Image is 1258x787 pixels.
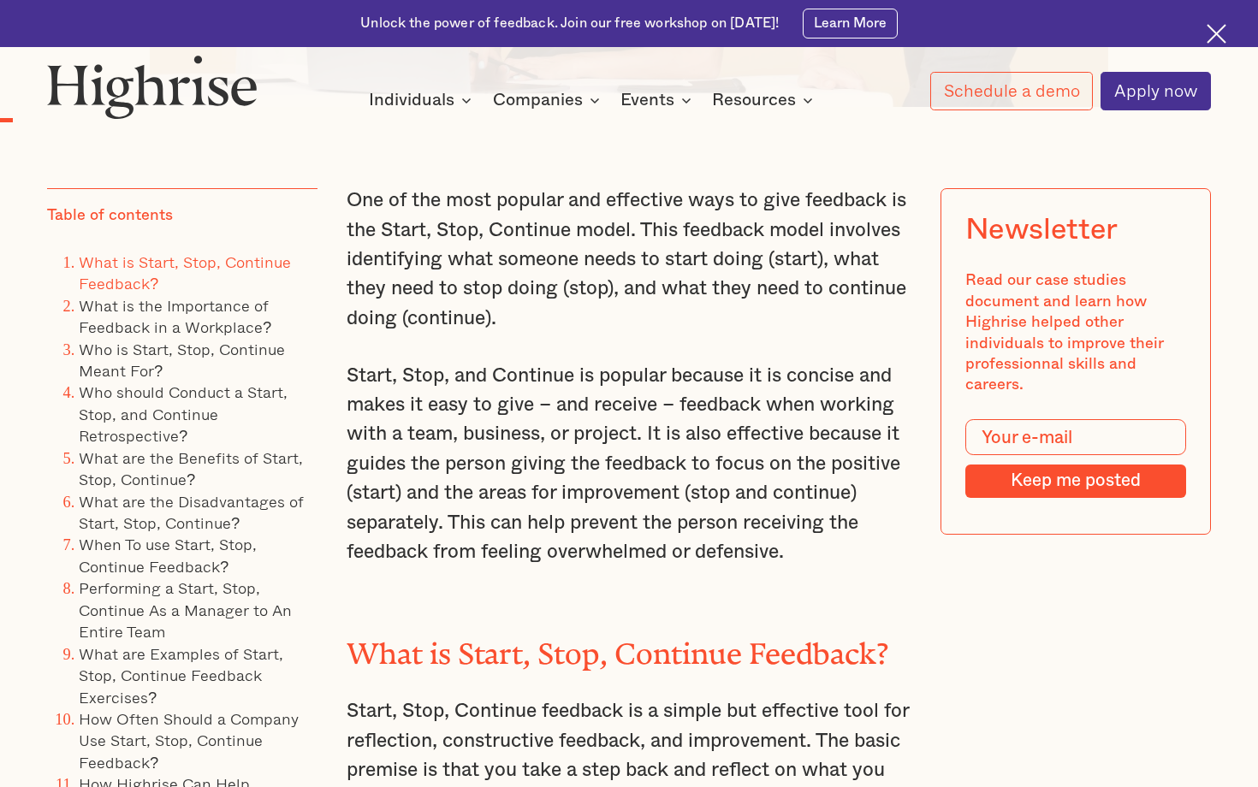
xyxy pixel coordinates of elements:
input: Your e-mail [965,420,1187,455]
p: One of the most popular and effective ways to give feedback is the Start, Stop, Continue model. T... [347,186,911,333]
img: Cross icon [1207,24,1226,44]
div: Events [620,90,674,110]
div: Companies [493,90,583,110]
a: Learn More [803,9,898,38]
div: Read our case studies document and learn how Highrise helped other individuals to improve their p... [965,271,1187,397]
form: Modal Form [965,420,1187,498]
a: Who should Conduct a Start, Stop, and Continue Retrospective? [79,381,288,448]
h2: What is Start, Stop, Continue Feedback? [347,630,911,663]
a: Who is Start, Stop, Continue Meant For? [79,337,285,382]
a: What is Start, Stop, Continue Feedback? [79,250,291,295]
a: What are Examples of Start, Stop, Continue Feedback Exercises? [79,642,283,709]
input: Keep me posted [965,465,1187,499]
div: Table of contents [47,205,173,226]
div: Companies [493,90,605,110]
div: Resources [712,90,796,110]
a: How Often Should a Company Use Start, Stop, Continue Feedback? [79,707,299,774]
a: Apply now [1101,72,1211,110]
a: What are the Benefits of Start, Stop, Continue? [79,446,303,491]
a: When To use Start, Stop, Continue Feedback? [79,533,257,578]
div: Individuals [369,90,477,110]
a: What are the Disadvantages of Start, Stop, Continue? [79,489,304,535]
img: Highrise logo [47,55,258,118]
div: Newsletter [965,213,1119,247]
div: Individuals [369,90,454,110]
a: What is the Importance of Feedback in a Workplace? [79,293,271,339]
div: Events [620,90,697,110]
a: Performing a Start, Stop, Continue As a Manager to An Entire Team [79,577,292,644]
a: Schedule a demo [930,72,1093,110]
p: Start, Stop, and Continue is popular because it is concise and makes it easy to give – and receiv... [347,361,911,567]
div: Resources [712,90,818,110]
div: Unlock the power of feedback. Join our free workshop on [DATE]! [360,15,779,33]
